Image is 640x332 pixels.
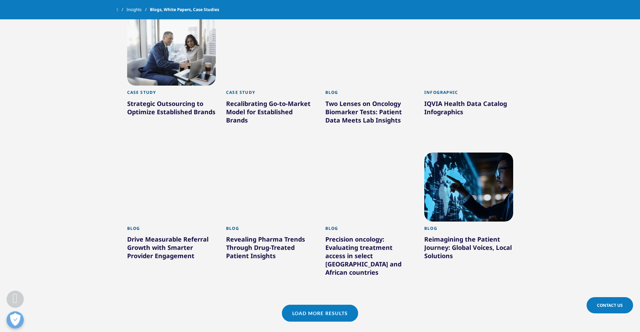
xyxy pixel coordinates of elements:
a: Insights [126,3,150,16]
span: Blogs, White Papers, Case Studies [150,3,219,16]
a: Blog Drive Measurable Referral Growth with Smarter Provider Engagement [127,222,216,278]
div: Case Study [127,90,216,99]
span: Contact Us [597,302,623,308]
div: Blog [226,226,315,235]
div: Revealing Pharma Trends Through Drug-Treated Patient Insights [226,235,315,263]
a: Blog Precision oncology: Evaluating treatment access in select [GEOGRAPHIC_DATA] and African coun... [325,222,414,294]
div: IQVIA Health Data Catalog Infographics [424,99,513,119]
a: Blog Reimagining the Patient Journey: Global Voices, Local Solutions [424,222,513,278]
div: Blog [424,226,513,235]
div: Blog [127,226,216,235]
div: Blog [325,226,414,235]
div: Two Lenses on Oncology Biomarker Tests: Patient Data Meets Lab Insights [325,99,414,127]
div: Infographic [424,90,513,99]
a: Load More Results [282,305,358,322]
button: Open Preferences [7,311,24,329]
a: Blog Two Lenses on Oncology Biomarker Tests: Patient Data Meets Lab Insights [325,86,414,142]
a: Contact Us [587,297,633,313]
a: Case Study Recalibrating Go-to-Market Model for Established Brands [226,86,315,142]
div: Reimagining the Patient Journey: Global Voices, Local Solutions [424,235,513,263]
a: Infographic IQVIA Health Data Catalog Infographics [424,86,513,134]
div: Strategic Outsourcing to Optimize Established Brands [127,99,216,119]
a: Blog Revealing Pharma Trends Through Drug-Treated Patient Insights [226,222,315,278]
div: Drive Measurable Referral Growth with Smarter Provider Engagement [127,235,216,263]
div: Precision oncology: Evaluating treatment access in select [GEOGRAPHIC_DATA] and African countries [325,235,414,279]
a: Case Study Strategic Outsourcing to Optimize Established Brands [127,86,216,134]
div: Recalibrating Go-to-Market Model for Established Brands [226,99,315,127]
div: Blog [325,90,414,99]
div: Case Study [226,90,315,99]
